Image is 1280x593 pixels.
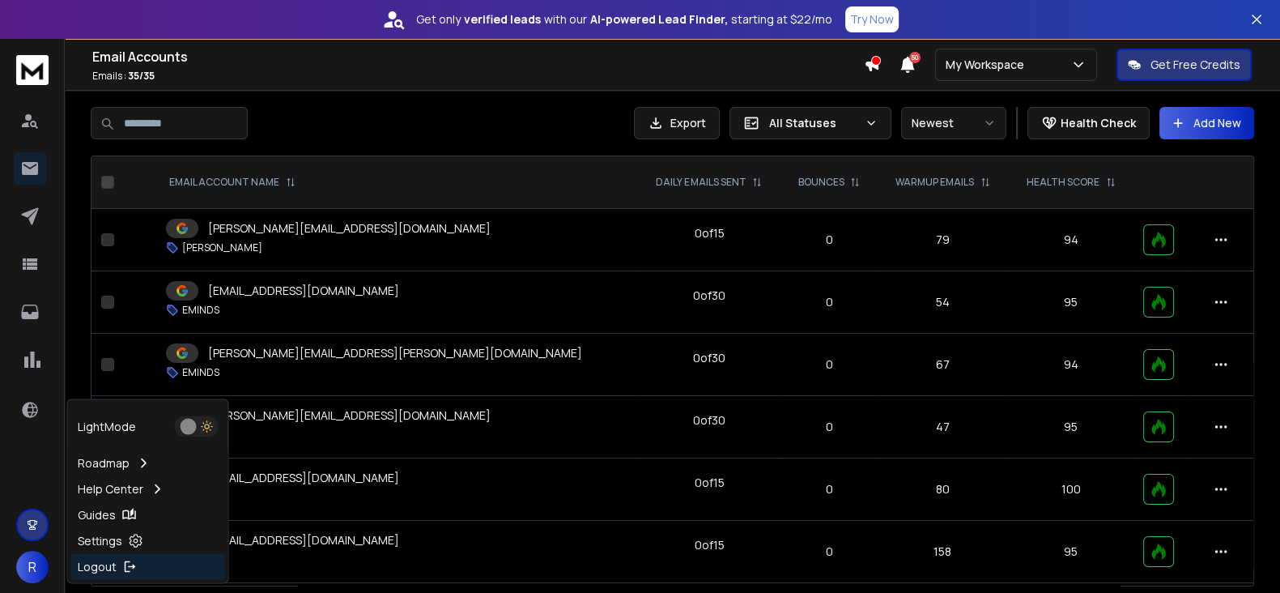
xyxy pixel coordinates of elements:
[208,532,399,548] p: [EMAIL_ADDRESS][DOMAIN_NAME]
[693,288,725,304] div: 0 of 30
[901,107,1006,139] button: Newest
[208,345,582,361] p: [PERSON_NAME][EMAIL_ADDRESS][PERSON_NAME][DOMAIN_NAME]
[634,107,720,139] button: Export
[1150,57,1240,73] p: Get Free Credits
[208,220,491,237] p: [PERSON_NAME][EMAIL_ADDRESS][DOMAIN_NAME]
[169,176,296,189] div: EMAIL ACCOUNT NAME
[78,419,136,435] p: Light Mode
[71,450,225,476] a: Roadmap
[877,334,1008,396] td: 67
[1159,107,1254,139] button: Add New
[464,11,541,28] strong: verified leads
[1008,271,1133,334] td: 95
[1008,396,1133,459] td: 95
[850,11,894,28] p: Try Now
[791,481,868,497] p: 0
[78,533,122,549] p: Settings
[769,115,858,131] p: All Statuses
[71,528,225,554] a: Settings
[694,225,724,241] div: 0 of 15
[1008,521,1133,583] td: 95
[693,412,725,429] div: 0 of 30
[182,241,262,254] p: [PERSON_NAME]
[128,69,155,83] span: 35 / 35
[1116,49,1252,81] button: Get Free Credits
[791,544,868,560] p: 0
[16,55,49,85] img: logo
[791,294,868,310] p: 0
[1008,334,1133,396] td: 94
[909,52,921,63] span: 50
[1027,107,1150,139] button: Health Check
[182,366,219,379] p: EMINDS
[16,551,49,583] button: R
[791,356,868,373] p: 0
[92,70,864,83] p: Emails :
[71,502,225,528] a: Guides
[78,455,130,471] p: Roadmap
[208,283,399,299] p: [EMAIL_ADDRESS][DOMAIN_NAME]
[791,232,868,248] p: 0
[656,176,746,189] p: DAILY EMAILS SENT
[877,459,1008,521] td: 80
[797,176,844,189] p: BOUNCES
[416,11,832,28] p: Get only with our starting at $22/mo
[1008,459,1133,521] td: 100
[694,537,724,553] div: 0 of 15
[877,521,1008,583] td: 158
[895,176,974,189] p: WARMUP EMAILS
[845,6,899,32] button: Try Now
[78,559,117,575] p: Logout
[182,304,219,317] p: EMINDS
[590,11,728,28] strong: AI-powered Lead Finder,
[877,271,1008,334] td: 54
[791,419,868,435] p: 0
[208,407,491,424] p: [PERSON_NAME][EMAIL_ADDRESS][DOMAIN_NAME]
[78,507,116,523] p: Guides
[693,350,725,366] div: 0 of 30
[1027,176,1099,189] p: HEALTH SCORE
[78,481,143,497] p: Help Center
[694,475,724,491] div: 0 of 15
[208,470,399,486] p: [EMAIL_ADDRESS][DOMAIN_NAME]
[946,57,1031,73] p: My Workspace
[1008,209,1133,271] td: 94
[92,47,864,66] h1: Email Accounts
[1061,115,1136,131] p: Health Check
[877,396,1008,459] td: 47
[877,209,1008,271] td: 79
[71,476,225,502] a: Help Center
